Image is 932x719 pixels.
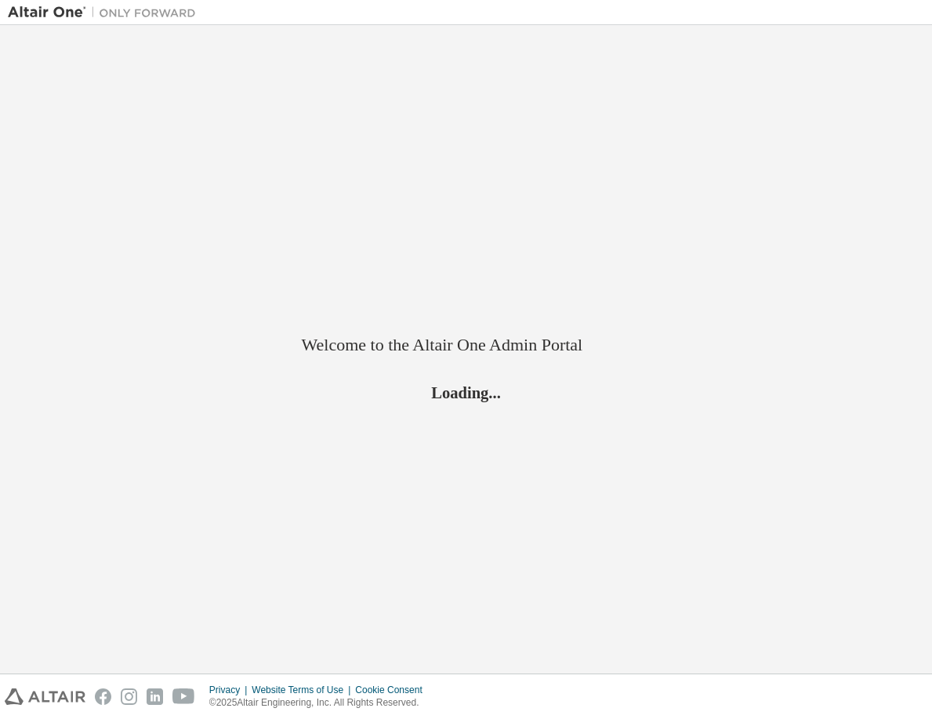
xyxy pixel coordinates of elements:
h2: Welcome to the Altair One Admin Portal [302,334,631,356]
img: Altair One [8,5,204,20]
img: facebook.svg [95,688,111,705]
img: instagram.svg [121,688,137,705]
img: altair_logo.svg [5,688,85,705]
div: Website Terms of Use [252,684,355,696]
img: linkedin.svg [147,688,163,705]
img: youtube.svg [172,688,195,705]
div: Cookie Consent [355,684,431,696]
p: © 2025 Altair Engineering, Inc. All Rights Reserved. [209,696,432,710]
div: Privacy [209,684,252,696]
h2: Loading... [302,382,631,402]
